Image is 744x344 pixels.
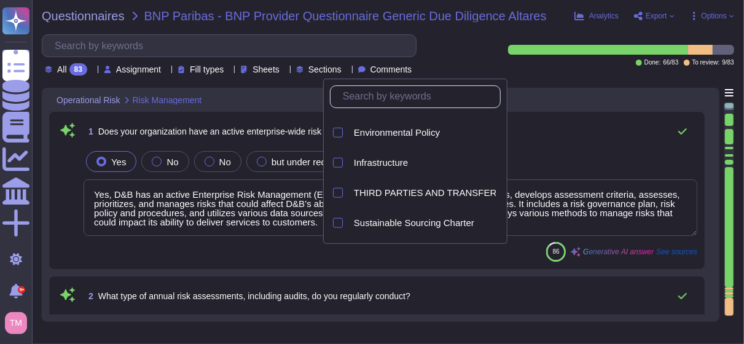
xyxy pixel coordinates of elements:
[5,312,27,334] img: user
[692,60,720,66] span: To review:
[84,127,93,136] span: 1
[166,157,178,167] span: No
[116,65,161,74] span: Assignment
[702,12,727,20] span: Options
[272,157,406,167] span: but under redaction / deployment
[69,63,87,76] div: 83
[84,292,93,300] span: 2
[144,10,547,22] span: BNP Paribas - BNP Provider Questionnaire Generic Due Diligence Altares
[354,187,496,198] div: THIRD PARTIES AND TRANSFER OF DATA
[370,65,412,74] span: Comments
[349,179,501,207] div: THIRD PARTIES AND TRANSFER OF DATA
[354,157,408,168] span: Infrastructure
[49,35,416,57] input: Search by keywords
[349,119,501,147] div: Environmental Policy
[57,96,120,104] span: Operational Risk
[84,179,697,236] textarea: Yes, D&B has an active Enterprise Risk Management (ERM) program in place. This program identifies...
[583,248,654,256] span: Generative AI answer
[646,12,667,20] span: Export
[98,127,504,136] span: Does your organization have an active enterprise-wide risk management framework and program in pl...
[574,11,619,21] button: Analytics
[98,291,410,301] span: What type of annual risk assessments, including audits, do you regularly conduct?
[589,12,619,20] span: Analytics
[349,149,501,177] div: Infrastructure
[2,310,36,337] button: user
[190,65,224,74] span: Fill types
[656,248,697,256] span: See sources
[354,127,496,138] div: Environmental Policy
[337,86,500,107] input: Search by keywords
[42,10,125,22] span: Questionnaires
[18,286,25,294] div: 9+
[354,187,538,198] span: THIRD PARTIES AND TRANSFER OF DATA
[57,65,67,74] span: All
[644,60,661,66] span: Done:
[253,65,280,74] span: Sheets
[354,217,496,229] div: Sustainable Sourcing Charter
[354,217,474,229] span: Sustainable Sourcing Charter
[219,157,231,167] span: No
[663,60,678,66] span: 66 / 83
[349,209,501,237] div: Sustainable Sourcing Charter
[722,60,734,66] span: 9 / 83
[354,157,496,168] div: Infrastructure
[111,157,126,167] span: Yes
[133,96,202,104] span: Risk Management
[308,65,342,74] span: Sections
[354,127,440,138] span: Environmental Policy
[553,248,560,255] span: 86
